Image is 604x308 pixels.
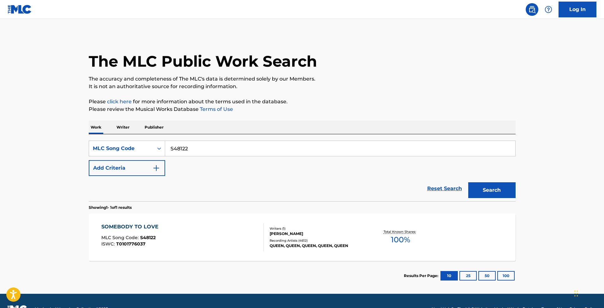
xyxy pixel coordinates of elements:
a: Reset Search [424,182,465,196]
img: 9d2ae6d4665cec9f34b9.svg [152,164,160,172]
div: Drag [574,284,578,303]
div: Help [542,3,555,16]
a: SOMEBODY TO LOVEMLC Song Code:S48122ISWC:T0101776037Writers (1)[PERSON_NAME]Recording Artists (46... [89,214,516,261]
button: 25 [459,271,477,281]
div: Writers ( 1 ) [270,226,365,231]
div: Recording Artists ( 4612 ) [270,238,365,243]
button: Search [468,182,516,198]
button: 50 [478,271,496,281]
p: Publisher [143,121,165,134]
p: Please for more information about the terms used in the database. [89,98,516,106]
a: Terms of Use [199,106,233,112]
a: Log In [559,2,596,17]
span: S48122 [140,235,156,240]
p: Results Per Page: [404,273,440,279]
img: help [545,6,552,13]
div: SOMEBODY TO LOVE [101,223,162,231]
p: Showing 1 - 1 of 1 results [89,205,132,210]
a: click here [107,99,132,105]
form: Search Form [89,141,516,201]
p: Work [89,121,103,134]
a: Public Search [526,3,538,16]
p: It is not an authoritative source for recording information. [89,83,516,90]
p: Please review the Musical Works Database [89,106,516,113]
img: search [528,6,536,13]
h1: The MLC Public Work Search [89,52,317,71]
button: 10 [440,271,458,281]
div: QUEEN, QUEEN, QUEEN, QUEEN, QUEEN [270,243,365,249]
p: The accuracy and completeness of The MLC's data is determined solely by our Members. [89,75,516,83]
span: 100 % [391,234,410,245]
div: MLC Song Code [93,145,150,152]
span: ISWC : [101,241,116,247]
button: 100 [497,271,515,281]
span: T0101776037 [116,241,146,247]
iframe: Chat Widget [572,278,604,308]
img: MLC Logo [8,5,32,14]
p: Total Known Shares: [384,229,417,234]
button: Add Criteria [89,160,165,176]
div: [PERSON_NAME] [270,231,365,237]
p: Writer [115,121,131,134]
span: MLC Song Code : [101,235,140,240]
